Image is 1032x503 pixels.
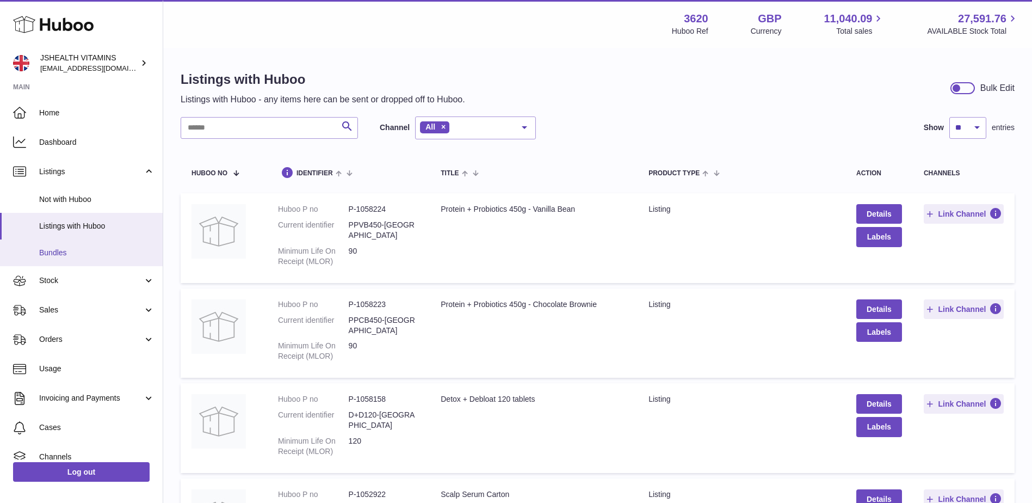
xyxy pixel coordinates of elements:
[191,170,227,177] span: Huboo no
[39,194,155,205] span: Not with Huboo
[278,489,349,500] dt: Huboo P no
[648,394,835,404] div: listing
[924,394,1004,414] button: Link Channel
[441,170,459,177] span: title
[751,26,782,36] div: Currency
[349,299,419,310] dd: P-1058223
[39,305,143,315] span: Sales
[380,122,410,133] label: Channel
[39,248,155,258] span: Bundles
[927,11,1019,36] a: 27,591.76 AVAILABLE Stock Total
[349,204,419,214] dd: P-1058224
[296,170,333,177] span: identifier
[648,170,700,177] span: Product Type
[13,55,29,71] img: internalAdmin-3620@internal.huboo.com
[39,422,155,433] span: Cases
[349,410,419,431] dd: D+D120-[GEOGRAPHIC_DATA]
[181,94,465,106] p: Listings with Huboo - any items here can be sent or dropped off to Huboo.
[856,417,902,437] button: Labels
[441,394,627,404] div: Detox + Debloat 120 tablets
[924,299,1004,319] button: Link Channel
[856,170,902,177] div: action
[278,315,349,336] dt: Current identifier
[938,304,986,314] span: Link Channel
[278,204,349,214] dt: Huboo P no
[425,122,435,131] span: All
[39,167,143,177] span: Listings
[191,394,246,449] img: Detox + Debloat 120 tablets
[648,489,835,500] div: listing
[856,227,902,247] button: Labels
[824,11,872,26] span: 11,040.09
[836,26,885,36] span: Total sales
[39,275,143,286] span: Stock
[938,209,986,219] span: Link Channel
[13,462,150,482] a: Log out
[441,489,627,500] div: Scalp Serum Carton
[349,220,419,241] dd: PPVB450-[GEOGRAPHIC_DATA]
[992,122,1015,133] span: entries
[191,299,246,354] img: Protein + Probiotics 450g - Chocolate Brownie
[648,299,835,310] div: listing
[684,11,708,26] strong: 3620
[856,204,902,224] a: Details
[441,204,627,214] div: Protein + Probiotics 450g - Vanilla Bean
[924,204,1004,224] button: Link Channel
[856,394,902,414] a: Details
[40,53,138,73] div: JSHEALTH VITAMINS
[39,137,155,148] span: Dashboard
[349,341,419,361] dd: 90
[278,410,349,431] dt: Current identifier
[39,221,155,231] span: Listings with Huboo
[191,204,246,259] img: Protein + Probiotics 450g - Vanilla Bean
[278,220,349,241] dt: Current identifier
[824,11,885,36] a: 11,040.09 Total sales
[349,489,419,500] dd: P-1052922
[958,11,1006,26] span: 27,591.76
[349,246,419,267] dd: 90
[181,71,465,88] h1: Listings with Huboo
[278,246,349,267] dt: Minimum Life On Receipt (MLOR)
[672,26,708,36] div: Huboo Ref
[349,436,419,457] dd: 120
[278,436,349,457] dt: Minimum Life On Receipt (MLOR)
[441,299,627,310] div: Protein + Probiotics 450g - Chocolate Brownie
[856,322,902,342] button: Labels
[40,64,160,72] span: [EMAIL_ADDRESS][DOMAIN_NAME]
[278,299,349,310] dt: Huboo P no
[39,393,143,403] span: Invoicing and Payments
[349,394,419,404] dd: P-1058158
[927,26,1019,36] span: AVAILABLE Stock Total
[39,364,155,374] span: Usage
[349,315,419,336] dd: PPCB450-[GEOGRAPHIC_DATA]
[39,334,143,345] span: Orders
[278,341,349,361] dt: Minimum Life On Receipt (MLOR)
[924,122,944,133] label: Show
[980,82,1015,94] div: Bulk Edit
[938,399,986,409] span: Link Channel
[648,204,835,214] div: listing
[278,394,349,404] dt: Huboo P no
[924,170,1004,177] div: channels
[758,11,781,26] strong: GBP
[39,108,155,118] span: Home
[856,299,902,319] a: Details
[39,452,155,462] span: Channels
